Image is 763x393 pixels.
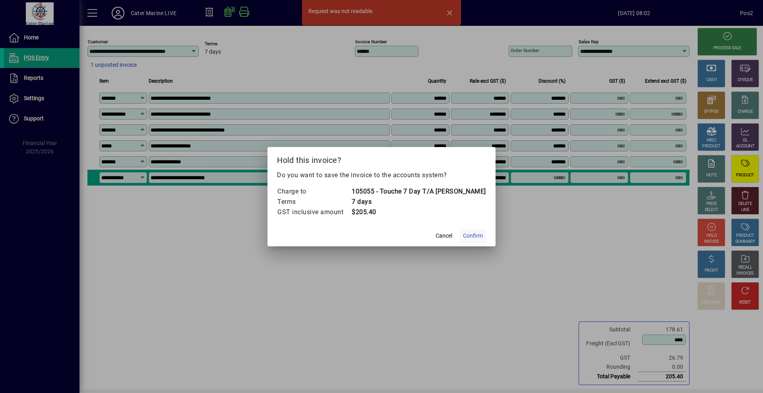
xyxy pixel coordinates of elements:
[277,170,486,180] p: Do you want to save the invoice to the accounts system?
[277,197,351,207] td: Terms
[351,197,486,207] td: 7 days
[460,229,486,243] button: Confirm
[277,186,351,197] td: Charge to
[277,207,351,217] td: GST inclusive amount
[351,207,486,217] td: $205.40
[351,186,486,197] td: 105055 - Touche 7 Day T/A [PERSON_NAME]
[436,232,452,240] span: Cancel
[267,147,496,170] h2: Hold this invoice?
[463,232,483,240] span: Confirm
[431,229,457,243] button: Cancel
